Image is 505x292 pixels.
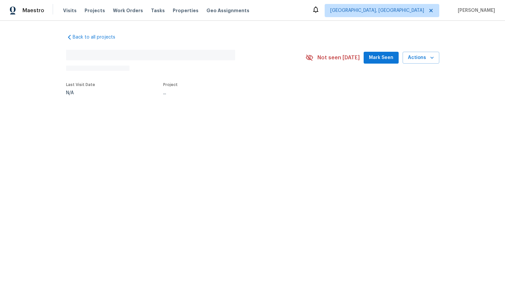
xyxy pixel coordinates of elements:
[22,7,44,14] span: Maestro
[317,54,360,61] span: Not seen [DATE]
[66,83,95,87] span: Last Visit Date
[364,52,399,64] button: Mark Seen
[408,54,434,62] span: Actions
[63,7,77,14] span: Visits
[113,7,143,14] span: Work Orders
[455,7,495,14] span: [PERSON_NAME]
[66,34,129,41] a: Back to all projects
[163,83,178,87] span: Project
[163,91,290,95] div: ...
[403,52,439,64] button: Actions
[206,7,249,14] span: Geo Assignments
[66,91,95,95] div: N/A
[173,7,198,14] span: Properties
[369,54,393,62] span: Mark Seen
[85,7,105,14] span: Projects
[151,8,165,13] span: Tasks
[330,7,424,14] span: [GEOGRAPHIC_DATA], [GEOGRAPHIC_DATA]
